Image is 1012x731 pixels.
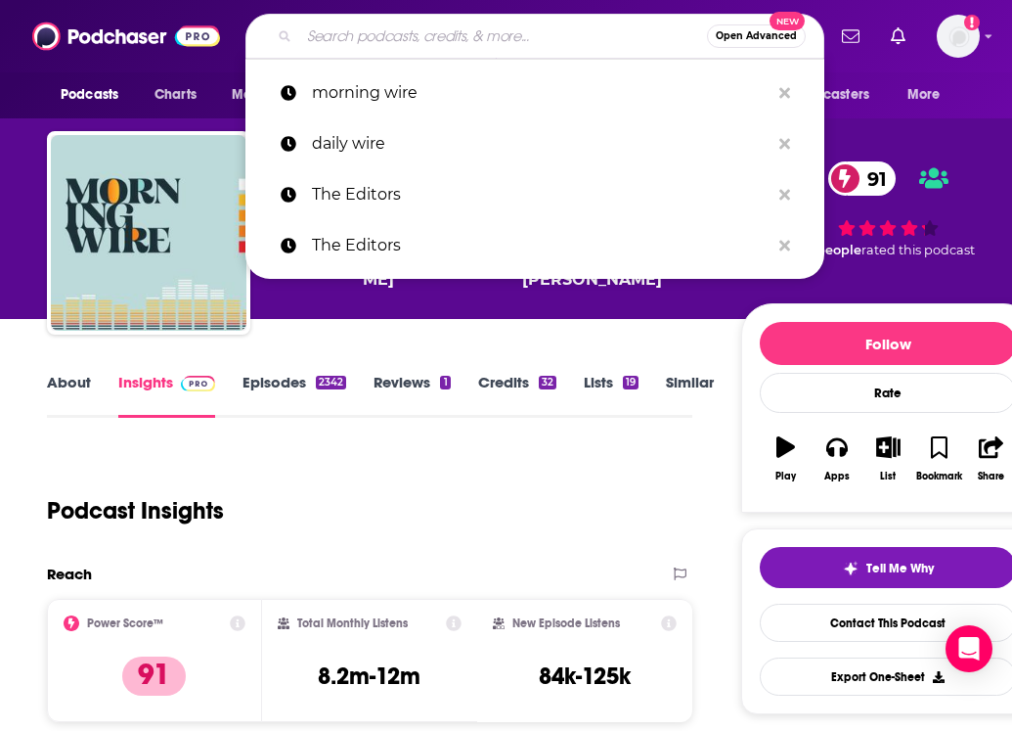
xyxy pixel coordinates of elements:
p: morning wire [312,68,770,118]
span: Logged in as paigerusher [937,15,980,58]
h2: Total Monthly Listens [297,617,408,630]
h1: Podcast Insights [47,496,224,525]
div: 32 [539,376,556,389]
div: 1 [440,376,450,389]
div: 19 [623,376,638,389]
span: rated this podcast [861,243,975,257]
span: Tell Me Why [866,561,934,576]
svg: Add a profile image [964,15,980,30]
a: daily wire [245,118,824,169]
p: The Editors [312,220,770,271]
button: List [862,424,913,494]
p: daily wire [312,118,770,169]
p: 91 [122,657,186,696]
button: Show profile menu [937,15,980,58]
a: 91 [828,161,897,196]
div: 2342 [316,376,346,389]
button: Bookmark [914,424,965,494]
button: Open AdvancedNew [707,24,806,48]
img: tell me why sparkle [843,561,858,576]
button: open menu [47,76,144,114]
div: Search podcasts, credits, & more... [245,14,824,59]
h2: New Episode Listens [512,617,620,630]
a: Reviews1 [374,373,450,418]
h2: Power Score™ [87,617,163,630]
a: Episodes2342 [242,373,346,418]
p: The Editors [312,169,770,220]
button: open menu [894,76,965,114]
span: 7 people [805,243,861,257]
span: New [770,12,805,30]
span: Monitoring [232,81,301,109]
span: Charts [154,81,197,109]
a: The Editors [245,169,824,220]
button: Apps [812,424,862,494]
img: User Profile [937,15,980,58]
div: Open Intercom Messenger [946,625,992,672]
div: Play [775,471,796,482]
a: Lists19 [584,373,638,418]
div: Share [978,471,1004,482]
a: Similar [666,373,714,418]
a: Charts [142,76,208,114]
h3: 84k-125k [539,662,631,691]
a: About [47,373,91,418]
span: 91 [848,161,897,196]
div: List [880,471,896,482]
a: Credits32 [478,373,556,418]
input: Search podcasts, credits, & more... [299,21,707,52]
span: Podcasts [61,81,118,109]
button: Play [760,424,811,494]
a: morning wire [245,68,824,118]
button: open menu [218,76,327,114]
h2: Reach [47,565,92,583]
a: Show notifications dropdown [883,20,913,53]
img: Podchaser Pro [181,376,215,391]
button: open menu [763,76,898,114]
img: Morning Wire [51,135,246,331]
div: Bookmark [916,471,962,482]
a: The Editors [245,220,824,271]
a: Show notifications dropdown [834,20,867,53]
a: InsightsPodchaser Pro [118,373,215,418]
span: Open Advanced [716,31,797,41]
img: Podchaser - Follow, Share and Rate Podcasts [32,18,220,55]
div: Apps [824,471,850,482]
span: More [907,81,941,109]
h3: 8.2m-12m [318,662,420,691]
